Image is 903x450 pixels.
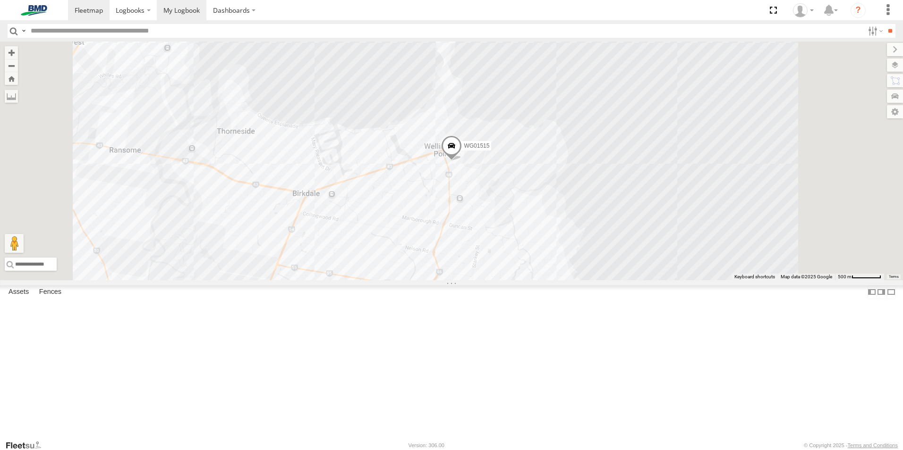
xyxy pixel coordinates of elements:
[848,442,898,448] a: Terms and Conditions
[5,234,24,253] button: Drag Pegman onto the map to open Street View
[889,275,899,279] a: Terms (opens in new tab)
[5,90,18,103] label: Measure
[5,441,49,450] a: Visit our Website
[5,72,18,85] button: Zoom Home
[877,285,886,299] label: Dock Summary Table to the Right
[5,59,18,72] button: Zoom out
[5,46,18,59] button: Zoom in
[887,105,903,118] label: Map Settings
[804,442,898,448] div: © Copyright 2025 -
[464,143,489,150] span: WG01515
[20,24,27,38] label: Search Query
[781,274,832,279] span: Map data ©2025 Google
[409,442,444,448] div: Version: 306.00
[867,285,877,299] label: Dock Summary Table to the Left
[790,3,817,17] div: Chris Brett
[835,274,884,280] button: Map scale: 500 m per 59 pixels
[9,5,59,16] img: bmd-logo.svg
[838,274,852,279] span: 500 m
[4,285,34,299] label: Assets
[34,285,66,299] label: Fences
[886,285,896,299] label: Hide Summary Table
[851,3,866,18] i: ?
[734,274,775,280] button: Keyboard shortcuts
[864,24,885,38] label: Search Filter Options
